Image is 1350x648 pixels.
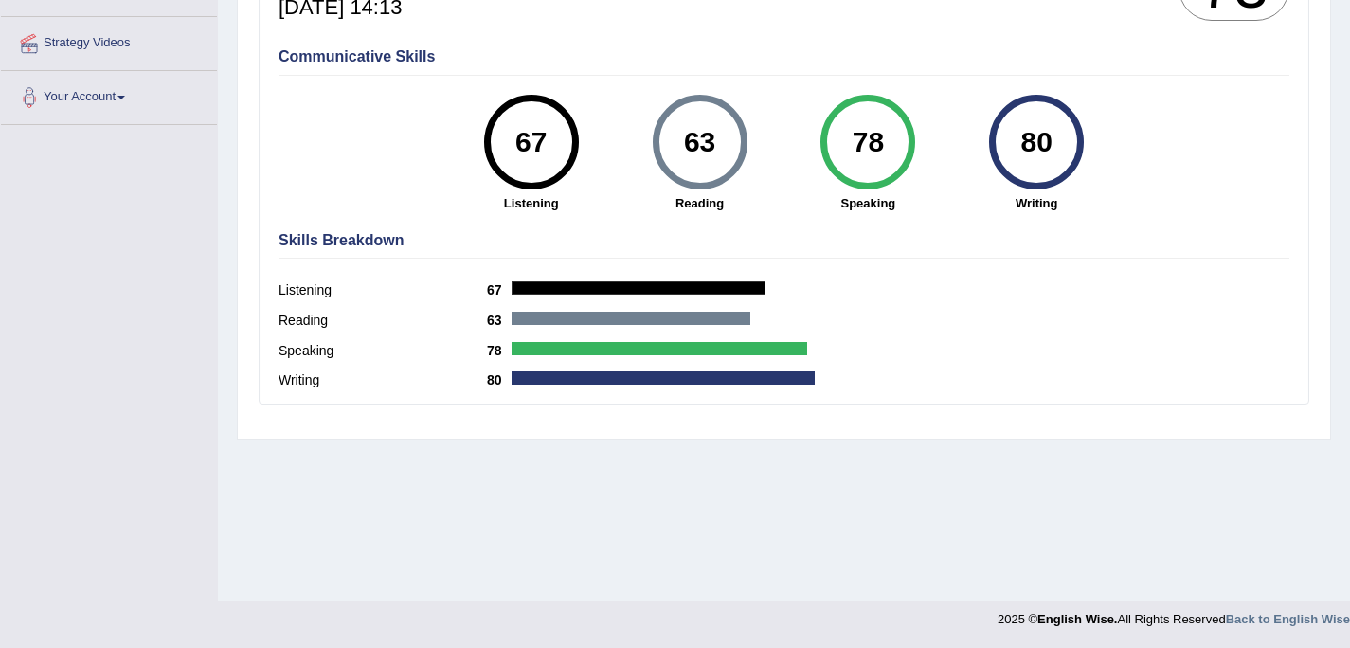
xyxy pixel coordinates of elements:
div: 2025 © All Rights Reserved [998,601,1350,628]
div: 67 [496,102,566,182]
b: 67 [487,282,512,297]
b: 78 [487,343,512,358]
strong: Reading [625,194,775,212]
strong: Speaking [793,194,943,212]
strong: Writing [962,194,1111,212]
b: 63 [487,313,512,328]
label: Reading [279,311,487,331]
strong: English Wise. [1037,612,1117,626]
a: Strategy Videos [1,17,217,64]
div: 78 [834,102,903,182]
label: Speaking [279,341,487,361]
h4: Skills Breakdown [279,232,1289,249]
label: Writing [279,370,487,390]
a: Your Account [1,71,217,118]
div: 63 [665,102,734,182]
label: Listening [279,280,487,300]
b: 80 [487,372,512,387]
div: 80 [1002,102,1071,182]
strong: Listening [457,194,606,212]
h4: Communicative Skills [279,48,1289,65]
a: Back to English Wise [1226,612,1350,626]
